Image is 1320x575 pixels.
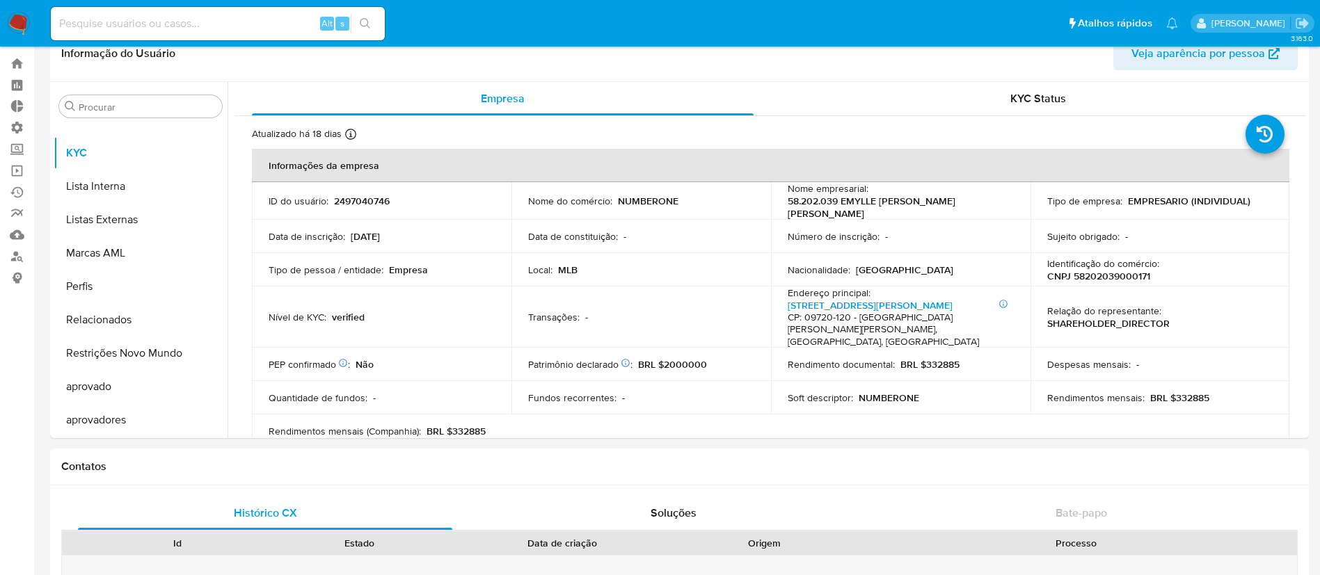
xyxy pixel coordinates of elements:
[1125,230,1128,243] p: -
[1211,17,1290,30] p: adriano.brito@mercadolivre.com
[252,149,1289,182] th: Informações da empresa
[269,195,328,207] p: ID do usuário :
[856,264,953,276] p: [GEOGRAPHIC_DATA]
[269,358,350,371] p: PEP confirmado :
[51,15,385,33] input: Pesquise usuários ou casos...
[269,425,421,437] p: Rendimentos mensais (Companhia) :
[528,230,618,243] p: Data de constituição :
[528,311,580,323] p: Transações :
[528,391,617,404] p: Fundos recorrentes :
[54,136,228,170] button: KYC
[1150,391,1209,404] p: BRL $332885
[54,303,228,337] button: Relacionados
[788,298,953,312] a: [STREET_ADDRESS][PERSON_NAME]
[866,536,1287,550] div: Processo
[269,311,326,323] p: Nível de KYC :
[481,90,525,106] span: Empresa
[788,230,880,243] p: Número de inscrição :
[528,195,612,207] p: Nome do comércio :
[1047,305,1161,317] p: Relação do representante :
[622,391,625,404] p: -
[278,536,441,550] div: Estado
[558,264,578,276] p: MLB
[1078,16,1152,31] span: Atalhos rápidos
[340,17,344,30] span: s
[788,264,850,276] p: Nacionalidade :
[638,358,707,371] p: BRL $2000000
[1056,505,1107,521] span: Bate-papo
[234,505,297,521] span: Histórico CX
[900,358,960,371] p: BRL $332885
[1295,16,1310,31] a: Sair
[54,203,228,236] button: Listas Externas
[683,536,846,550] div: Origem
[528,358,633,371] p: Patrimônio declarado :
[788,391,853,404] p: Soft descriptor :
[1047,230,1120,243] p: Sujeito obrigado :
[788,358,895,371] p: Rendimento documental :
[1131,37,1265,70] span: Veja aparência por pessoa
[623,230,626,243] p: -
[54,403,228,437] button: aprovadores
[54,170,228,203] button: Lista Interna
[427,425,486,437] p: BRL $332885
[54,236,228,270] button: Marcas AML
[351,230,380,243] p: [DATE]
[528,264,552,276] p: Local :
[1291,33,1313,44] span: 3.163.0
[334,195,390,207] p: 2497040746
[1047,270,1150,282] p: CNPJ 58202039000171
[65,101,76,112] button: Procurar
[356,358,374,371] p: Não
[618,195,678,207] p: NUMBERONE
[1047,195,1122,207] p: Tipo de empresa :
[269,230,345,243] p: Data de inscrição :
[61,47,175,60] h1: Informação do Usuário
[1010,90,1066,106] span: KYC Status
[54,337,228,370] button: Restrições Novo Mundo
[651,505,697,521] span: Soluções
[1047,358,1131,371] p: Despesas mensais :
[788,286,870,299] p: Endereço principal :
[859,391,919,404] p: NUMBERONE
[788,195,1008,220] p: 58.202.039 EMYLLE [PERSON_NAME] [PERSON_NAME]
[788,311,1008,348] h4: CP: 09720-120 - [GEOGRAPHIC_DATA][PERSON_NAME][PERSON_NAME], [GEOGRAPHIC_DATA], [GEOGRAPHIC_DATA]
[788,182,868,195] p: Nome empresarial :
[585,311,588,323] p: -
[1113,37,1298,70] button: Veja aparência por pessoa
[461,536,664,550] div: Data de criação
[1047,257,1159,270] p: Identificação do comércio :
[389,264,428,276] p: Empresa
[269,264,383,276] p: Tipo de pessoa / entidade :
[252,127,342,140] p: Atualizado há 18 dias
[321,17,333,30] span: Alt
[1047,391,1145,404] p: Rendimentos mensais :
[54,270,228,303] button: Perfis
[269,391,367,404] p: Quantidade de fundos :
[373,391,376,404] p: -
[351,14,379,33] button: search-icon
[332,311,365,323] p: verified
[1166,17,1178,29] a: Notificações
[61,460,1298,473] h1: Contatos
[1128,195,1250,207] p: EMPRESARIO (INDIVIDUAL)
[1047,317,1170,330] p: SHAREHOLDER_DIRECTOR
[1136,358,1139,371] p: -
[54,370,228,403] button: aprovado
[885,230,888,243] p: -
[96,536,259,550] div: Id
[79,101,216,113] input: Procurar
